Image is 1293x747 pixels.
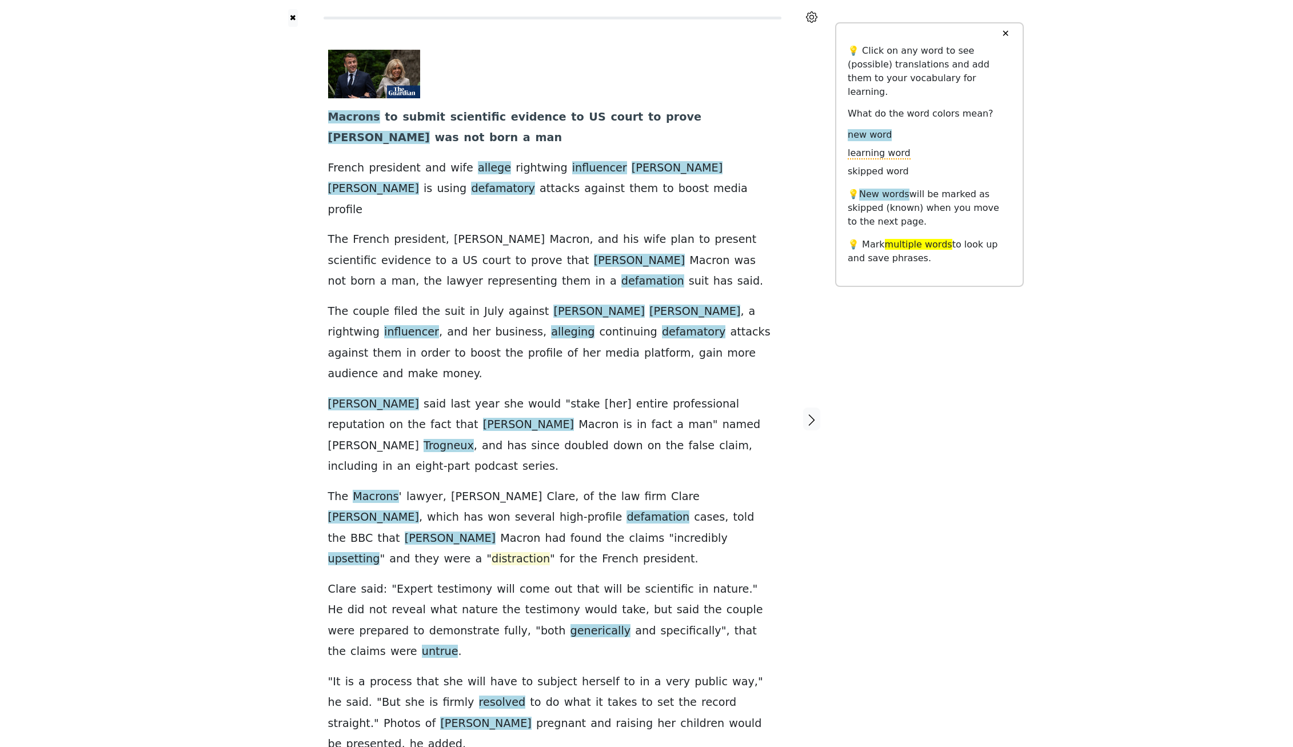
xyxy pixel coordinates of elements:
[328,254,377,268] span: scientific
[384,582,387,597] span: :
[535,131,562,145] span: man
[584,182,625,196] span: against
[632,161,723,175] span: [PERSON_NAME]
[328,325,380,339] span: rightwing
[478,367,482,381] span: .
[585,603,617,617] span: would
[695,552,698,566] span: .
[424,439,474,453] span: Trogneux
[350,274,376,289] span: born
[649,305,740,319] span: [PERSON_NAME]
[733,510,755,525] span: told
[430,603,457,617] span: what
[648,439,661,453] span: on
[288,9,298,27] a: ✖
[551,325,594,339] span: alleging
[444,675,463,689] span: she
[455,346,466,361] span: to
[595,274,605,289] span: in
[370,675,412,689] span: process
[468,675,486,689] span: will
[406,346,417,361] span: in
[447,325,468,339] span: and
[605,397,609,412] span: [
[502,603,521,617] span: the
[328,131,430,145] span: [PERSON_NAME]
[528,346,563,361] span: profile
[543,325,546,339] span: ,
[549,233,589,247] span: Macron
[348,603,365,617] span: did
[605,346,640,361] span: media
[578,418,618,432] span: Macron
[624,675,635,689] span: to
[516,254,526,268] span: to
[723,418,761,432] span: named
[713,274,733,289] span: has
[469,305,480,319] span: in
[406,490,443,504] span: lawyer
[540,182,580,196] span: attacks
[378,532,400,546] span: that
[570,624,631,638] span: generically
[458,645,461,659] span: .
[637,418,647,432] span: in
[652,418,673,432] span: fact
[677,418,684,432] span: a
[640,675,650,689] span: in
[504,624,528,638] span: fully
[345,675,354,689] span: is
[704,603,722,617] span: the
[735,624,757,638] span: that
[645,582,693,597] span: scientific
[666,110,701,125] span: prove
[424,274,442,289] span: the
[397,582,433,597] span: Expert
[328,624,355,638] span: were
[580,552,598,566] span: the
[621,490,640,504] span: law
[568,346,578,361] span: of
[353,490,398,504] span: Macrons
[397,460,411,474] span: an
[405,532,496,546] span: [PERSON_NAME]
[425,161,446,175] span: and
[328,418,385,432] span: reputation
[488,274,557,289] span: representing
[546,490,575,504] span: Clare
[416,274,419,289] span: ,
[564,439,609,453] span: doubled
[392,274,416,289] span: man
[627,397,632,412] span: ]
[353,233,389,247] span: French
[582,675,620,689] span: herself
[328,645,346,659] span: the
[655,675,661,689] span: a
[604,582,622,597] span: will
[560,552,574,566] span: for
[482,439,502,453] span: and
[660,624,721,638] span: specifically
[730,325,770,339] span: attacks
[408,418,426,432] span: the
[483,418,574,432] span: [PERSON_NAME]
[479,696,526,710] span: resolved
[328,696,342,710] span: he
[531,254,562,268] span: prove
[474,460,518,474] span: podcast
[554,582,572,597] span: out
[531,439,560,453] span: since
[609,397,627,412] span: her
[382,367,403,381] span: and
[422,305,441,319] span: the
[385,110,397,125] span: to
[424,397,446,412] span: said
[598,233,618,247] span: and
[636,397,668,412] span: entire
[416,460,470,474] span: eight-part
[749,439,752,453] span: ,
[602,552,638,566] span: French
[570,532,602,546] span: found
[413,624,424,638] span: to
